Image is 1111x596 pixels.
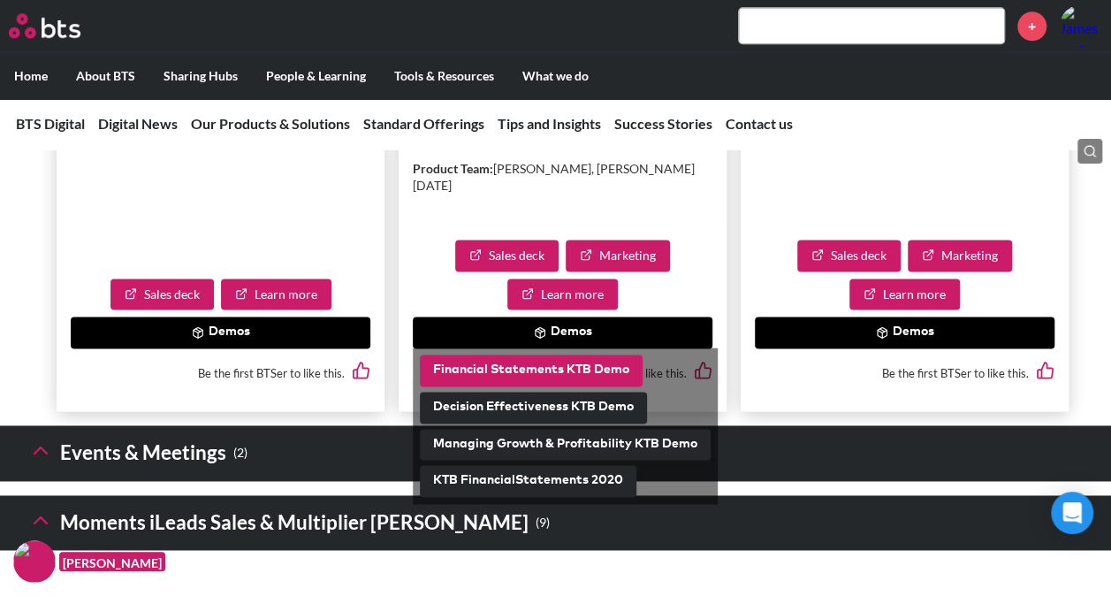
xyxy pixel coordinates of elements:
[363,115,484,132] a: Standard Offerings
[455,240,559,271] a: Sales deck
[16,115,85,132] a: BTS Digital
[221,279,331,310] a: Learn more
[149,53,252,99] label: Sharing Hubs
[755,348,1054,397] div: Be the first BTSer to like this.
[413,160,712,195] p: [PERSON_NAME], [PERSON_NAME][DATE]
[420,465,636,497] button: KTB FinancialStatements 2020
[110,279,214,310] a: Sales deck
[1060,4,1102,47] img: James Georgiou
[1017,11,1046,41] a: +
[614,115,712,132] a: Success Stories
[797,240,901,271] a: Sales deck
[1051,492,1093,534] div: Open Intercom Messenger
[566,240,670,271] a: Marketing
[233,441,247,465] small: ( 2 )
[536,511,550,535] small: ( 9 )
[9,13,113,38] a: Go home
[380,53,508,99] label: Tools & Resources
[1060,4,1102,47] a: Profile
[413,161,493,176] strong: Product Team:
[98,115,178,132] a: Digital News
[191,115,350,132] a: Our Products & Solutions
[908,240,1012,271] a: Marketing
[420,355,643,386] button: Financial Statements KTB Demo
[508,53,603,99] label: What we do
[507,279,618,310] a: Learn more
[28,434,247,472] h3: Events & Meetings
[413,317,712,348] button: Demos
[420,429,711,461] button: Managing Growth & Profitability KTB Demo
[9,13,80,38] img: BTS Logo
[498,115,601,132] a: Tips and Insights
[252,53,380,99] label: People & Learning
[849,279,960,310] a: Learn more
[13,540,56,583] img: F
[71,348,370,397] div: Be the first BTSer to like this.
[755,317,1054,348] button: Demos
[420,392,647,424] button: Decision Effectiveness KTB Demo
[71,317,370,348] button: Demos
[28,504,550,542] h3: Moments iLeads Sales & Multiplier [PERSON_NAME]
[59,552,165,572] figcaption: [PERSON_NAME]
[62,53,149,99] label: About BTS
[726,115,793,132] a: Contact us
